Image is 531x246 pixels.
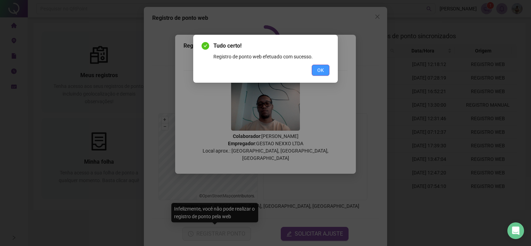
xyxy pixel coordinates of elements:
div: Registro de ponto web efetuado com sucesso. [213,53,329,60]
button: OK [312,65,329,76]
span: OK [317,66,324,74]
div: Open Intercom Messenger [507,222,524,239]
span: check-circle [202,42,209,50]
span: Tudo certo! [213,42,329,50]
